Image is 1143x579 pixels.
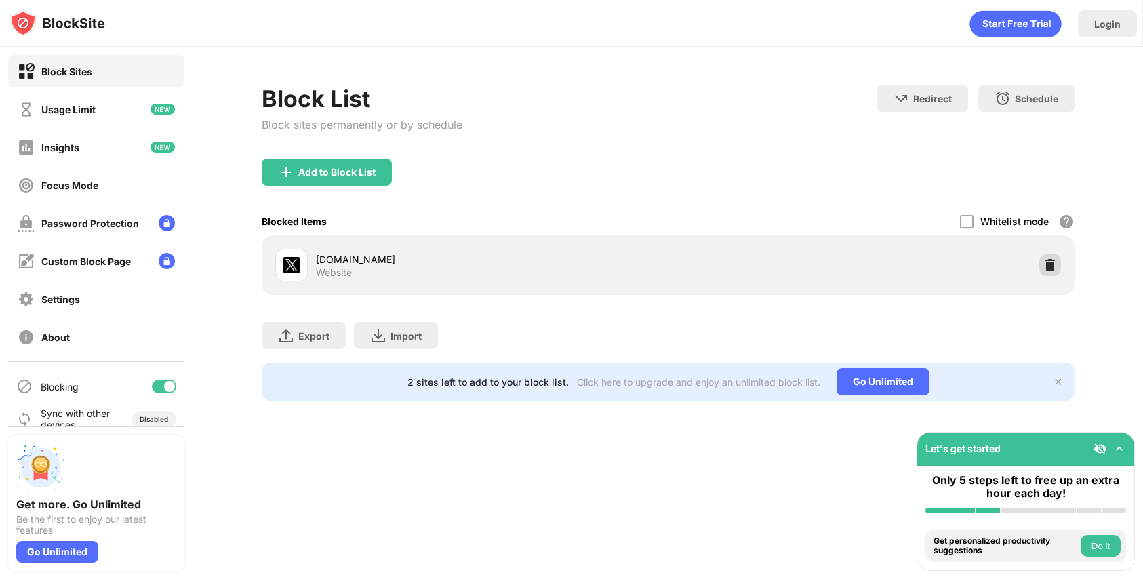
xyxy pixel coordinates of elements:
img: favicons [283,257,300,273]
div: Login [1094,18,1121,30]
div: Blocked Items [262,216,327,227]
div: animation [969,10,1062,37]
div: Go Unlimited [837,368,929,395]
div: Usage Limit [41,104,96,115]
div: Sync with other devices [41,407,111,431]
div: Go Unlimited [16,541,98,563]
img: time-usage-off.svg [18,101,35,118]
div: Block List [262,85,462,113]
div: Website [316,266,352,279]
img: about-off.svg [18,329,35,346]
div: Password Protection [41,218,139,229]
div: Schedule [1015,93,1058,104]
div: Focus Mode [41,180,98,191]
img: omni-setup-toggle.svg [1112,442,1126,456]
div: Block sites permanently or by schedule [262,118,462,132]
img: lock-menu.svg [159,215,175,231]
div: Let's get started [925,443,1001,454]
div: Whitelist mode [980,216,1049,227]
div: 2 sites left to add to your block list. [407,376,569,388]
div: Export [298,330,329,342]
div: Block Sites [41,66,92,77]
img: x-button.svg [1053,376,1064,387]
div: Custom Block Page [41,256,131,267]
img: blocking-icon.svg [16,378,33,395]
img: focus-off.svg [18,177,35,194]
img: password-protection-off.svg [18,215,35,232]
img: settings-off.svg [18,291,35,308]
img: new-icon.svg [151,104,175,115]
div: Only 5 steps left to free up an extra hour each day! [925,474,1126,500]
div: Import [390,330,422,342]
img: lock-menu.svg [159,253,175,269]
img: insights-off.svg [18,139,35,156]
img: customize-block-page-off.svg [18,253,35,270]
div: Get more. Go Unlimited [16,498,176,511]
div: Be the first to enjoy our latest features [16,514,176,536]
img: eye-not-visible.svg [1094,442,1107,456]
div: Settings [41,294,80,305]
button: Do it [1081,535,1121,557]
div: About [41,332,70,343]
div: Add to Block List [298,167,376,178]
img: block-on.svg [18,63,35,80]
div: Click here to upgrade and enjoy an unlimited block list. [577,376,820,388]
div: Insights [41,142,79,153]
img: new-icon.svg [151,142,175,153]
img: push-unlimited.svg [16,443,65,492]
div: Disabled [140,415,168,423]
div: Redirect [913,93,952,104]
img: sync-icon.svg [16,411,33,427]
img: logo-blocksite.svg [9,9,105,37]
div: Get personalized productivity suggestions [934,536,1077,556]
div: Blocking [41,381,79,393]
div: [DOMAIN_NAME] [316,252,668,266]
